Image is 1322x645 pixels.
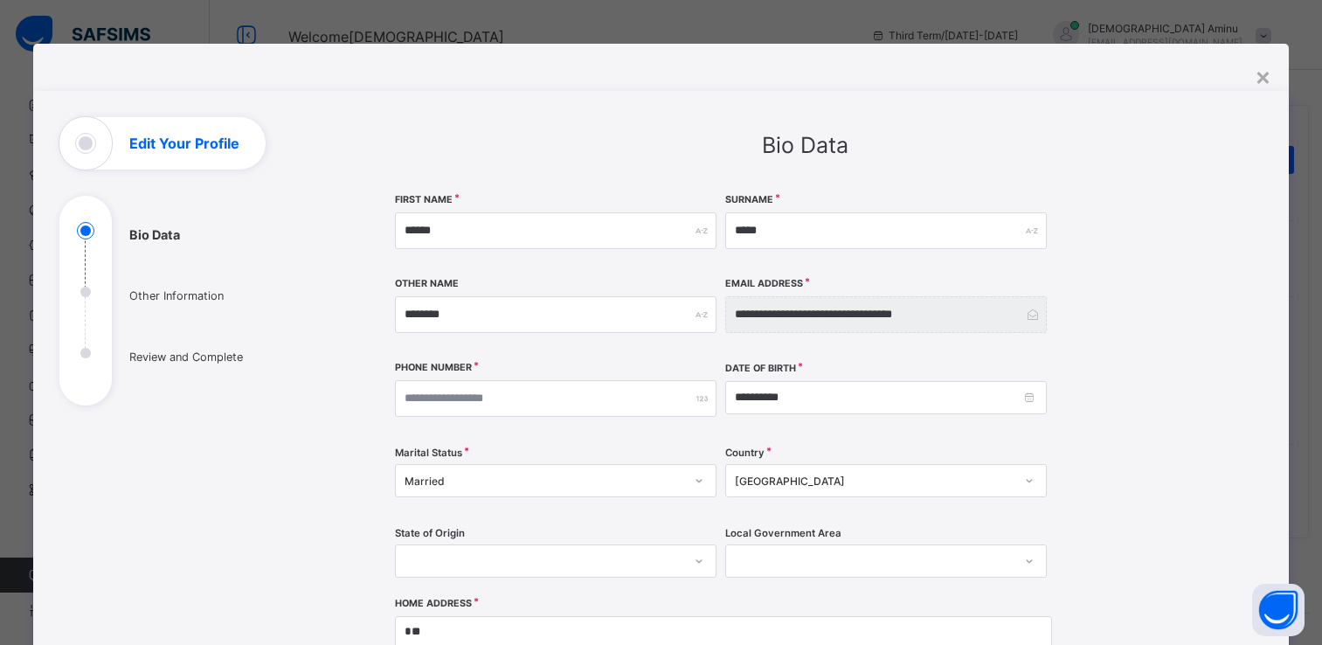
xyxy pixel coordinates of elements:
[762,132,848,158] span: Bio Data
[1252,584,1305,636] button: Open asap
[395,447,462,459] span: Marital Status
[735,475,1014,488] div: [GEOGRAPHIC_DATA]
[725,447,765,459] span: Country
[725,278,803,289] label: Email Address
[395,194,453,205] label: First Name
[725,363,796,374] label: Date of Birth
[395,598,472,609] label: Home Address
[395,527,465,539] span: State of Origin
[395,278,459,289] label: Other Name
[395,362,472,373] label: Phone Number
[129,136,239,150] h1: Edit Your Profile
[725,527,841,539] span: Local Government Area
[405,475,684,488] div: Married
[725,194,773,205] label: Surname
[1255,61,1271,91] div: ×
